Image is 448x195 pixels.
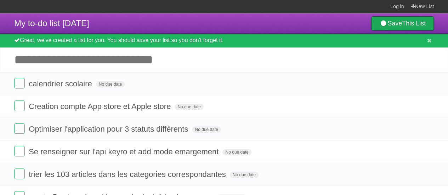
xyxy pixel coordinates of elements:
label: Done [14,146,25,156]
span: Creation compte App store et Apple store [29,102,172,111]
span: No due date [230,172,259,178]
span: No due date [96,81,125,87]
a: SaveThis List [371,16,434,30]
b: This List [402,20,426,27]
span: No due date [192,126,221,133]
span: No due date [175,104,203,110]
span: trier les 103 articles dans les categories correspondantes [29,170,227,179]
span: No due date [222,149,251,155]
label: Done [14,101,25,111]
label: Done [14,78,25,88]
label: Done [14,168,25,179]
span: Optimiser l'application pour 3 statuts différents [29,125,190,133]
span: calendrier scolaire [29,79,94,88]
label: Done [14,123,25,134]
span: My to-do list [DATE] [14,18,89,28]
span: Se renseigner sur l'api keyro et add mode emargement [29,147,220,156]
